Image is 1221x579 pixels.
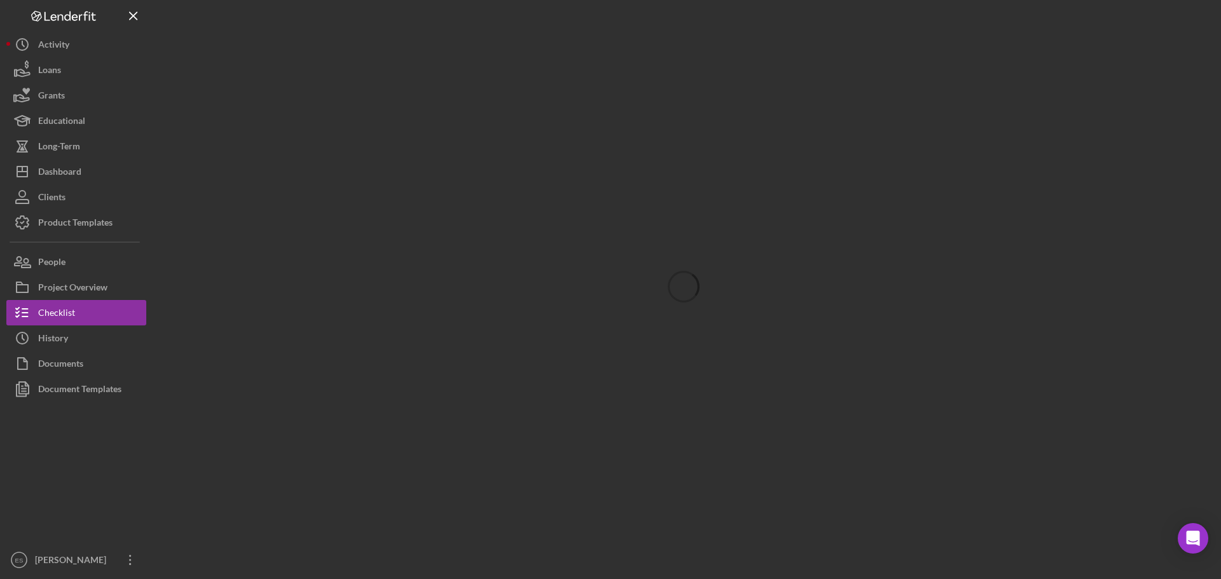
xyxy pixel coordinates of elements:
button: ES[PERSON_NAME] [6,547,146,573]
button: Dashboard [6,159,146,184]
div: [PERSON_NAME] [32,547,114,576]
button: Document Templates [6,376,146,402]
button: Product Templates [6,210,146,235]
div: Loans [38,57,61,86]
div: Activity [38,32,69,60]
button: Loans [6,57,146,83]
button: Long-Term [6,133,146,159]
div: Grants [38,83,65,111]
div: Long-Term [38,133,80,162]
button: Project Overview [6,275,146,300]
button: Clients [6,184,146,210]
div: Product Templates [38,210,113,238]
div: Documents [38,351,83,379]
button: History [6,325,146,351]
div: Dashboard [38,159,81,187]
button: Activity [6,32,146,57]
div: History [38,325,68,354]
button: Educational [6,108,146,133]
div: Educational [38,108,85,137]
div: Document Templates [38,376,121,405]
button: Checklist [6,300,146,325]
button: People [6,249,146,275]
div: Checklist [38,300,75,329]
button: Grants [6,83,146,108]
div: Open Intercom Messenger [1178,523,1208,554]
div: Project Overview [38,275,107,303]
text: ES [15,557,24,564]
button: Documents [6,351,146,376]
div: Clients [38,184,66,213]
div: People [38,249,66,278]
